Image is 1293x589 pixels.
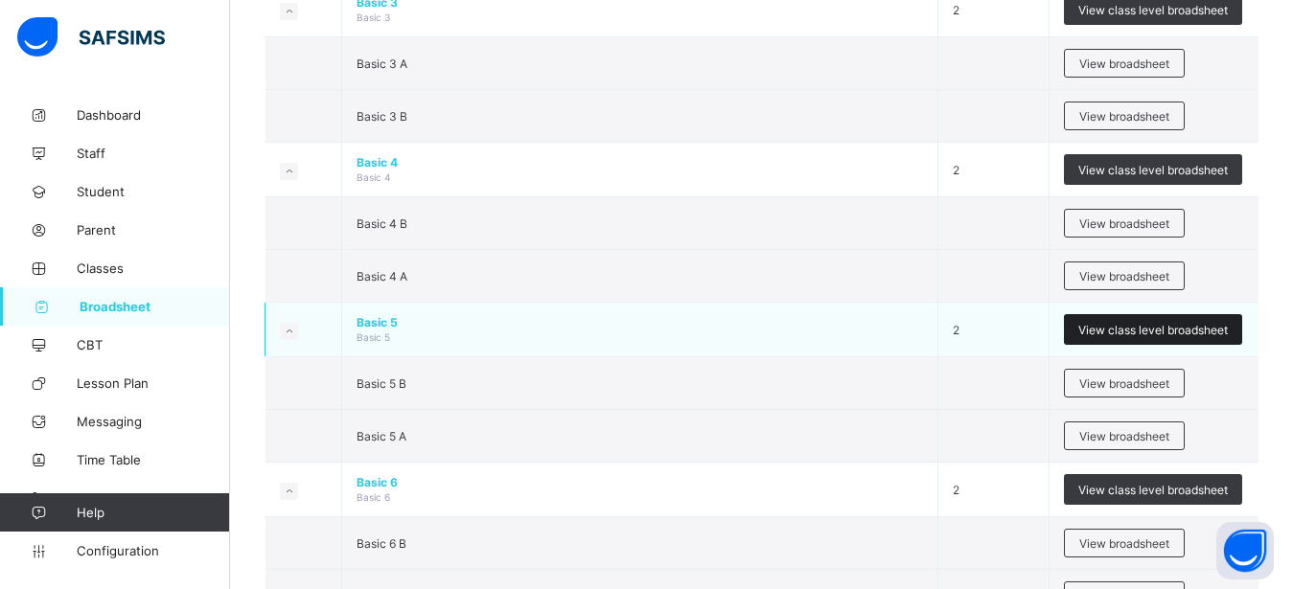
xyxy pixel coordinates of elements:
[77,184,230,199] span: Student
[953,483,959,497] span: 2
[1216,522,1274,579] button: Open asap
[953,323,959,337] span: 2
[357,57,407,71] span: Basic 3 A
[1064,421,1185,436] a: View broadsheet
[1064,261,1185,276] a: View broadsheet
[77,107,230,123] span: Dashboard
[1064,529,1185,543] a: View broadsheet
[357,155,923,170] span: Basic 4
[1064,49,1185,63] a: View broadsheet
[357,269,407,283] span: Basic 4 A
[1079,376,1169,391] span: View broadsheet
[1064,209,1185,223] a: View broadsheet
[1078,3,1228,17] span: View class level broadsheet
[77,375,230,391] span: Lesson Plan
[357,171,390,183] span: Basic 4
[77,505,229,520] span: Help
[357,11,390,23] span: Basic 3
[357,216,407,231] span: Basic 4 B
[357,376,406,391] span: Basic 5 B
[1064,369,1185,383] a: View broadsheet
[1079,57,1169,71] span: View broadsheet
[357,429,406,443] span: Basic 5 A
[77,261,230,276] span: Classes
[1079,216,1169,231] span: View broadsheet
[1078,323,1228,337] span: View class level broadsheet
[1064,314,1242,328] a: View class level broadsheet
[17,17,165,57] img: safsims
[1079,429,1169,443] span: View broadsheet
[1079,109,1169,124] span: View broadsheet
[77,222,230,238] span: Parent
[1064,102,1185,116] a: View broadsheet
[80,299,230,314] span: Broadsheet
[77,543,229,558] span: Configuration
[357,331,390,343] span: Basic 5
[1078,163,1228,177] span: View class level broadsheet
[357,475,923,489] span: Basic 6
[1079,536,1169,551] span: View broadsheet
[77,146,230,161] span: Staff
[1078,483,1228,497] span: View class level broadsheet
[1079,269,1169,283] span: View broadsheet
[357,491,390,503] span: Basic 6
[1064,474,1242,488] a: View class level broadsheet
[77,337,230,352] span: CBT
[77,414,230,429] span: Messaging
[357,536,406,551] span: Basic 6 B
[1064,154,1242,169] a: View class level broadsheet
[357,109,407,124] span: Basic 3 B
[953,163,959,177] span: 2
[953,3,959,17] span: 2
[357,315,923,329] span: Basic 5
[77,452,230,467] span: Time Table
[77,490,230,506] span: Assessment Format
